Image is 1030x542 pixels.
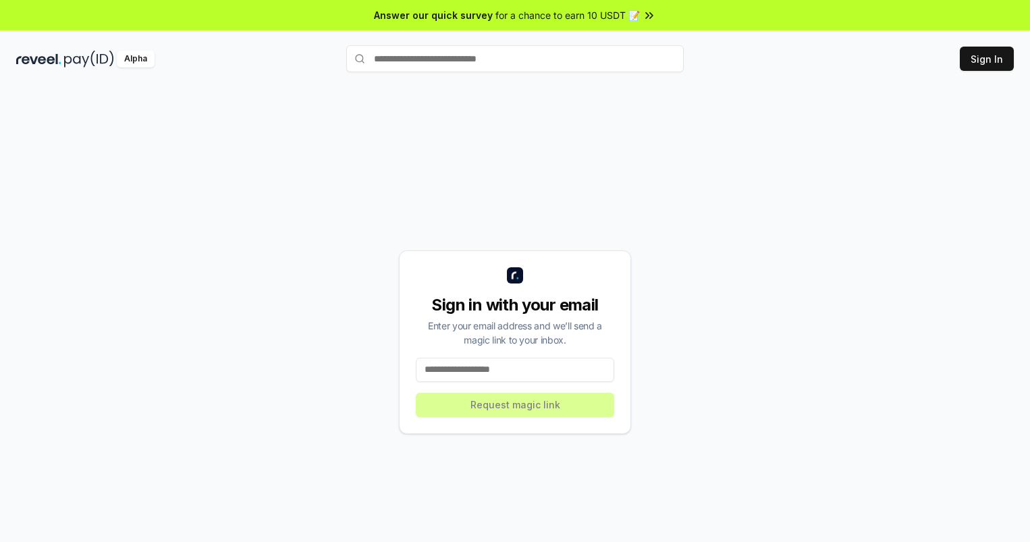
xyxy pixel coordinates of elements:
img: reveel_dark [16,51,61,67]
div: Sign in with your email [416,294,614,316]
img: logo_small [507,267,523,283]
button: Sign In [960,47,1014,71]
div: Alpha [117,51,155,67]
span: for a chance to earn 10 USDT 📝 [495,8,640,22]
img: pay_id [64,51,114,67]
span: Answer our quick survey [374,8,493,22]
div: Enter your email address and we’ll send a magic link to your inbox. [416,319,614,347]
